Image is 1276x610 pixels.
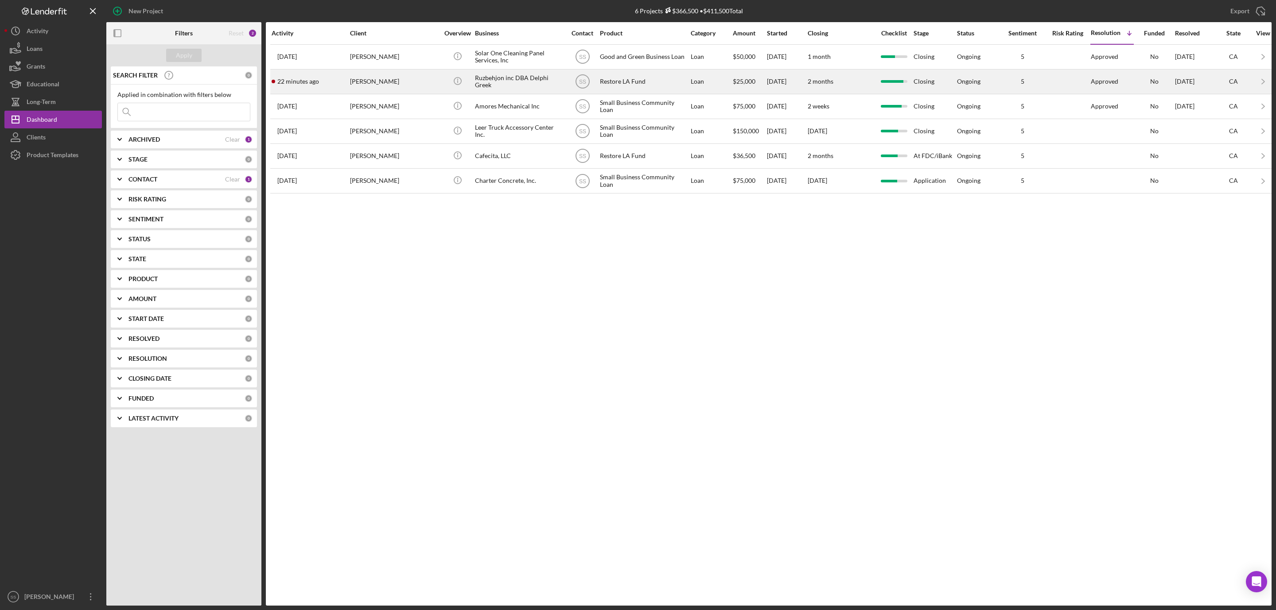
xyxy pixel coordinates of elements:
[914,95,956,118] div: Closing
[566,30,599,37] div: Contact
[272,30,349,37] div: Activity
[277,78,319,85] time: 2025-10-10 16:35
[475,120,564,143] div: Leer Truck Accessory Center Inc.
[11,595,16,599] text: SS
[245,335,253,343] div: 0
[600,95,689,118] div: Small Business Community Loan
[225,176,240,183] div: Clear
[1091,103,1118,110] div: Approved
[1175,30,1215,37] div: Resolved
[1216,127,1251,135] div: CA
[1134,30,1174,37] div: Funded
[4,128,102,146] button: Clients
[1216,78,1251,85] div: CA
[957,78,980,85] div: Ongoing
[733,30,766,37] div: Amount
[245,155,253,163] div: 0
[733,95,766,118] div: $75,000
[350,169,439,193] div: [PERSON_NAME]
[914,30,956,37] div: Stage
[128,275,158,282] b: PRODUCT
[733,70,766,93] div: $25,000
[225,136,240,143] div: Clear
[128,156,148,163] b: STAGE
[475,95,564,118] div: Amores Mechanical Inc
[600,45,689,69] div: Good and Green Business Loan
[600,30,689,37] div: Product
[957,152,980,159] div: Ongoing
[1216,177,1251,184] div: CA
[475,144,564,168] div: Cafecita, LLC
[4,588,102,606] button: SS[PERSON_NAME]
[4,58,102,75] button: Grants
[350,144,439,168] div: [PERSON_NAME]
[691,120,732,143] div: Loan
[1216,103,1251,110] div: CA
[350,95,439,118] div: [PERSON_NAME]
[1091,78,1118,85] div: Approved
[914,120,956,143] div: Closing
[245,295,253,303] div: 0
[600,169,689,193] div: Small Business Community Loan
[441,30,474,37] div: Overview
[27,111,57,131] div: Dashboard
[128,136,160,143] b: ARCHIVED
[1175,95,1215,118] div: [DATE]
[245,71,253,79] div: 0
[4,75,102,93] button: Educational
[808,102,829,110] time: 2 weeks
[1216,30,1251,37] div: State
[475,70,564,93] div: Ruzbehjon inc DBA Delphi Greek
[113,72,158,79] b: SEARCH FILTER
[4,111,102,128] button: Dashboard
[691,45,732,69] div: Loan
[1134,103,1174,110] div: No
[1134,78,1174,85] div: No
[875,30,913,37] div: Checklist
[1000,30,1045,37] div: Sentiment
[128,415,179,422] b: LATEST ACTIVITY
[808,53,831,60] time: 1 month
[176,49,192,62] div: Apply
[1134,127,1174,135] div: No
[663,7,698,15] div: $366,500
[245,275,253,283] div: 0
[733,177,755,184] span: $75,000
[277,152,297,159] time: 2025-09-26 22:53
[106,2,172,20] button: New Project
[914,45,956,69] div: Closing
[808,77,833,85] time: 2 months
[4,40,102,58] a: Loans
[1000,127,1045,135] div: 5
[4,22,102,40] button: Activity
[166,49,202,62] button: Apply
[733,45,766,69] div: $50,000
[245,414,253,422] div: 0
[579,54,586,60] text: SS
[767,120,807,143] div: [DATE]
[579,178,586,184] text: SS
[767,70,807,93] div: [DATE]
[579,128,586,135] text: SS
[1134,53,1174,60] div: No
[350,120,439,143] div: [PERSON_NAME]
[27,93,56,113] div: Long-Term
[4,146,102,164] button: Product Templates
[475,169,564,193] div: Charter Concrete, Inc.
[27,146,78,166] div: Product Templates
[808,177,827,184] time: [DATE]
[957,177,980,184] div: Ongoing
[635,7,743,15] div: 6 Projects • $411,500 Total
[245,315,253,323] div: 0
[27,75,59,95] div: Educational
[229,30,244,37] div: Reset
[579,153,586,159] text: SS
[175,30,193,37] b: Filters
[1216,53,1251,60] div: CA
[1000,177,1045,184] div: 5
[1091,53,1118,60] div: Approved
[691,70,732,93] div: Loan
[767,30,807,37] div: Started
